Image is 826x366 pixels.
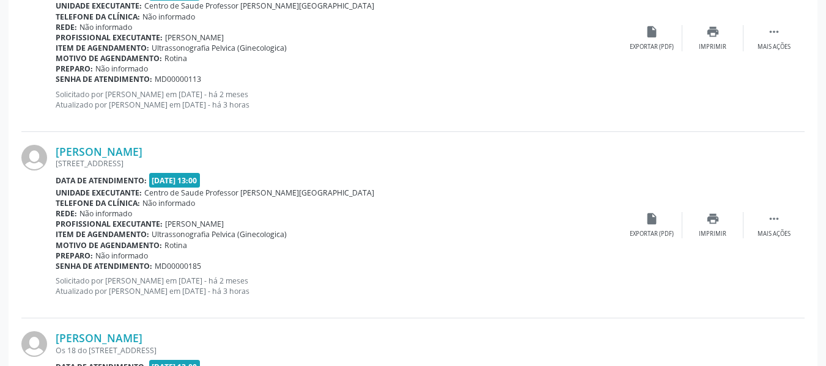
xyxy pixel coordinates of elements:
span: MD00000113 [155,74,201,84]
b: Motivo de agendamento: [56,53,162,64]
img: img [21,145,47,170]
b: Senha de atendimento: [56,261,152,271]
img: img [21,331,47,357]
p: Solicitado por [PERSON_NAME] em [DATE] - há 2 meses Atualizado por [PERSON_NAME] em [DATE] - há 3... [56,276,621,296]
b: Senha de atendimento: [56,74,152,84]
span: Ultrassonografia Pelvica (Ginecologica) [152,229,287,240]
i: insert_drive_file [645,212,658,225]
b: Unidade executante: [56,1,142,11]
b: Preparo: [56,251,93,261]
b: Rede: [56,22,77,32]
i: print [706,25,720,38]
i: print [706,212,720,225]
span: Não informado [79,208,132,219]
b: Unidade executante: [56,188,142,198]
div: Mais ações [758,43,791,51]
span: Não informado [142,198,195,208]
span: Não informado [142,12,195,22]
div: Os 18 do [STREET_ADDRESS] [56,345,621,356]
i:  [767,25,781,38]
b: Motivo de agendamento: [56,240,162,251]
div: Mais ações [758,230,791,238]
div: Exportar (PDF) [630,43,674,51]
p: Solicitado por [PERSON_NAME] em [DATE] - há 2 meses Atualizado por [PERSON_NAME] em [DATE] - há 3... [56,89,621,110]
span: Rotina [164,53,187,64]
span: Não informado [95,251,148,261]
div: Imprimir [699,230,726,238]
span: Centro de Saude Professor [PERSON_NAME][GEOGRAPHIC_DATA] [144,188,374,198]
b: Telefone da clínica: [56,12,140,22]
a: [PERSON_NAME] [56,331,142,345]
span: Rotina [164,240,187,251]
span: Centro de Saude Professor [PERSON_NAME][GEOGRAPHIC_DATA] [144,1,374,11]
b: Profissional executante: [56,32,163,43]
span: [PERSON_NAME] [165,219,224,229]
i: insert_drive_file [645,25,658,38]
b: Preparo: [56,64,93,74]
a: [PERSON_NAME] [56,145,142,158]
b: Item de agendamento: [56,43,149,53]
b: Data de atendimento: [56,175,147,186]
b: Telefone da clínica: [56,198,140,208]
b: Item de agendamento: [56,229,149,240]
div: [STREET_ADDRESS] [56,158,621,169]
span: MD00000185 [155,261,201,271]
span: [DATE] 13:00 [149,173,201,187]
div: Exportar (PDF) [630,230,674,238]
span: [PERSON_NAME] [165,32,224,43]
i:  [767,212,781,225]
span: Não informado [95,64,148,74]
div: Imprimir [699,43,726,51]
span: Não informado [79,22,132,32]
b: Profissional executante: [56,219,163,229]
b: Rede: [56,208,77,219]
span: Ultrassonografia Pelvica (Ginecologica) [152,43,287,53]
